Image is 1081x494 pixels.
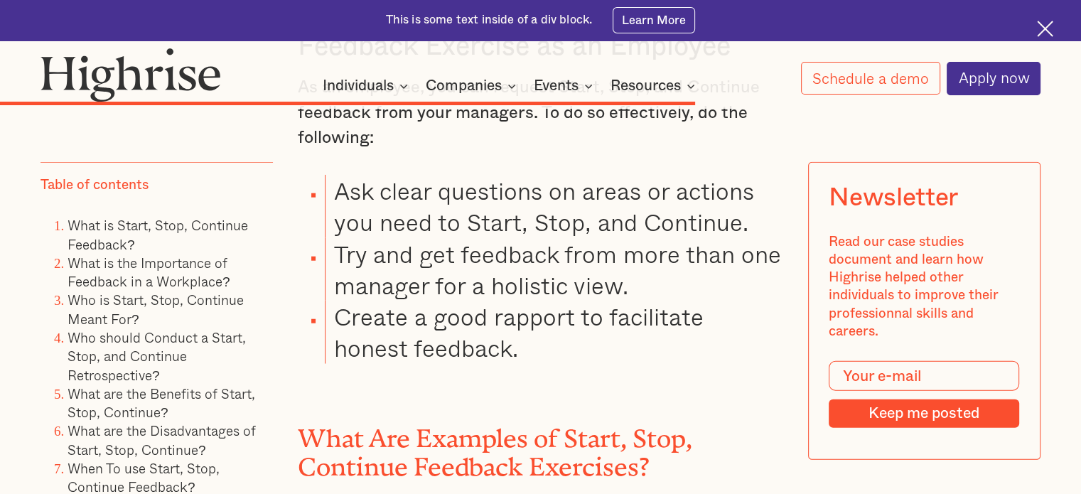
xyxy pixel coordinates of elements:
[534,77,597,95] div: Events
[426,77,520,95] div: Companies
[611,77,681,95] div: Resources
[68,327,246,385] a: Who should Conduct a Start, Stop, and Continue Retrospective?
[68,383,255,422] a: What are the Benefits of Start, Stop, Continue?
[426,77,502,95] div: Companies
[323,77,394,95] div: Individuals
[613,7,696,33] a: Learn More
[947,62,1040,95] a: Apply now
[68,252,230,291] a: What is the Importance of Feedback in a Workplace?
[829,399,1020,428] input: Keep me posted
[298,75,783,151] p: As an employee, you can request Start, Stop, and Continue feedback from your managers. To do so e...
[41,48,221,102] img: Highrise logo
[386,12,593,28] div: This is some text inside of a div block.
[829,233,1020,341] div: Read our case studies document and learn how Highrise helped other individuals to improve their p...
[41,176,149,194] div: Table of contents
[68,215,248,254] a: What is Start, Stop, Continue Feedback?
[611,77,699,95] div: Resources
[325,175,783,237] li: Ask clear questions on areas or actions you need to Start, Stop, and Continue.
[829,361,1020,429] form: Modal Form
[325,238,783,301] li: Try and get feedback from more than one manager for a holistic view.
[1037,21,1053,37] img: Cross icon
[298,418,783,476] h2: What Are Examples of Start, Stop, Continue Feedback Exercises?
[801,62,940,95] a: Schedule a demo
[534,77,579,95] div: Events
[325,301,783,363] li: Create a good rapport to facilitate honest feedback.
[323,77,412,95] div: Individuals
[68,289,244,328] a: Who is Start, Stop, Continue Meant For?
[829,361,1020,392] input: Your e-mail
[829,183,958,213] div: Newsletter
[68,420,256,459] a: What are the Disadvantages of Start, Stop, Continue?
